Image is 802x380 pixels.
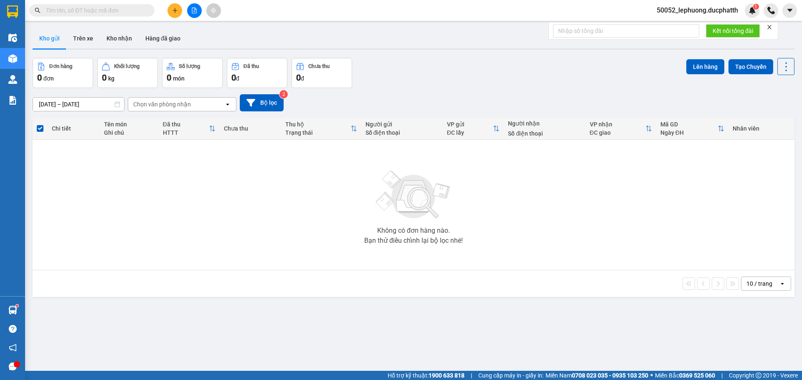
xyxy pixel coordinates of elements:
span: 0 [37,73,42,83]
div: Chưa thu [224,125,277,132]
button: Lên hàng [686,59,724,74]
span: món [173,75,185,82]
span: caret-down [786,7,794,14]
button: Kho nhận [100,28,139,48]
span: 50052_lephuong.ducphatth [650,5,745,15]
span: Miền Bắc [655,371,715,380]
div: Đã thu [244,63,259,69]
div: ĐC giao [590,129,645,136]
button: file-add [187,3,202,18]
button: aim [206,3,221,18]
th: Toggle SortBy [586,118,656,140]
th: Toggle SortBy [159,118,220,140]
span: Kết nối tổng đài [713,26,753,35]
div: Mã GD [660,121,718,128]
img: warehouse-icon [8,33,17,42]
span: đơn [43,75,54,82]
div: Tên món [104,121,155,128]
span: Cung cấp máy in - giấy in: [478,371,543,380]
div: Số lượng [179,63,200,69]
button: Bộ lọc [240,94,284,111]
th: Toggle SortBy [281,118,361,140]
th: Toggle SortBy [443,118,504,140]
th: Toggle SortBy [656,118,728,140]
div: Đã thu [163,121,209,128]
span: close [766,24,772,30]
strong: 0708 023 035 - 0935 103 250 [572,372,648,379]
img: svg+xml;base64,PHN2ZyBjbGFzcz0ibGlzdC1wbHVnX19zdmciIHhtbG5zPSJodHRwOi8vd3d3LnczLm9yZy8yMDAwL3N2Zy... [372,166,455,224]
span: 1 [754,4,757,10]
sup: 2 [279,90,288,98]
div: Người nhận [508,120,581,127]
div: Đơn hàng [49,63,72,69]
img: phone-icon [767,7,775,14]
input: Select a date range. [33,98,124,111]
span: 0 [231,73,236,83]
span: plus [172,8,178,13]
span: notification [9,344,17,352]
div: Số điện thoại [508,130,581,137]
button: Kho gửi [33,28,66,48]
button: Trên xe [66,28,100,48]
svg: open [224,101,231,108]
sup: 1 [753,4,759,10]
span: | [471,371,472,380]
button: Kết nối tổng đài [706,24,760,38]
span: 0 [167,73,171,83]
input: Nhập số tổng đài [553,24,699,38]
span: ⚪️ [650,374,653,377]
svg: open [779,280,786,287]
button: Đơn hàng0đơn [33,58,93,88]
div: Chọn văn phòng nhận [133,100,191,108]
button: Tạo Chuyến [728,59,773,74]
img: warehouse-icon [8,54,17,63]
img: warehouse-icon [8,306,17,315]
div: Thu hộ [285,121,350,128]
div: VP nhận [590,121,645,128]
div: Người gửi [365,121,439,128]
button: plus [168,3,182,18]
button: Số lượng0món [162,58,223,88]
span: kg [108,75,114,82]
div: Ngày ĐH [660,129,718,136]
button: Khối lượng0kg [97,58,158,88]
span: search [35,8,41,13]
div: Nhân viên [733,125,790,132]
img: solution-icon [8,96,17,105]
span: Hỗ trợ kỹ thuật: [388,371,464,380]
span: | [721,371,723,380]
span: file-add [191,8,197,13]
button: Đã thu0đ [227,58,287,88]
span: đ [301,75,304,82]
div: Không có đơn hàng nào. [377,227,450,234]
div: Bạn thử điều chỉnh lại bộ lọc nhé! [364,237,463,244]
strong: 1900 633 818 [429,372,464,379]
div: Số điện thoại [365,129,439,136]
button: caret-down [782,3,797,18]
span: message [9,362,17,370]
div: 10 / trang [746,279,772,288]
div: ĐC lấy [447,129,493,136]
span: copyright [756,372,761,378]
strong: 0369 525 060 [679,372,715,379]
img: icon-new-feature [749,7,756,14]
span: 0 [102,73,107,83]
span: 0 [296,73,301,83]
button: Chưa thu0đ [292,58,352,88]
div: Khối lượng [114,63,140,69]
span: Miền Nam [546,371,648,380]
div: Chưa thu [308,63,330,69]
img: warehouse-icon [8,75,17,84]
img: logo-vxr [7,5,18,18]
sup: 1 [16,305,18,307]
button: Hàng đã giao [139,28,187,48]
div: HTTT [163,129,209,136]
div: Chi tiết [52,125,95,132]
span: aim [211,8,216,13]
div: VP gửi [447,121,493,128]
div: Trạng thái [285,129,350,136]
span: question-circle [9,325,17,333]
div: Ghi chú [104,129,155,136]
span: đ [236,75,239,82]
input: Tìm tên, số ĐT hoặc mã đơn [46,6,145,15]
